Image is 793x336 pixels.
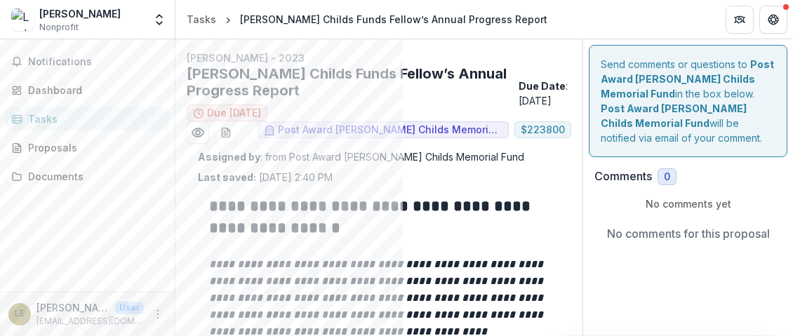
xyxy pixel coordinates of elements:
strong: Post Award [PERSON_NAME] Childs Memorial Fund [601,102,747,129]
p: [EMAIL_ADDRESS][DOMAIN_NAME] [36,315,144,328]
p: [PERSON_NAME] [36,300,109,315]
div: Send comments or questions to in the box below. will be notified via email of your comment. [589,45,787,157]
p: [DATE] 2:40 PM [198,170,333,184]
button: More [149,306,166,323]
span: Due [DATE] [207,107,261,119]
a: Tasks [181,9,222,29]
p: No comments for this proposal [607,225,770,242]
div: [PERSON_NAME] [39,6,121,21]
p: : [DATE] [519,79,571,108]
p: User [115,302,144,314]
span: Notifications [28,56,164,68]
a: Proposals [6,136,169,159]
img: Leah Elias [11,8,34,31]
a: Tasks [6,107,169,130]
strong: Last saved: [198,171,256,183]
span: $ 223800 [521,124,565,136]
nav: breadcrumb [181,9,553,29]
span: 0 [664,171,670,183]
div: Dashboard [28,83,158,98]
span: Nonprofit [39,21,79,34]
strong: Post Award [PERSON_NAME] Childs Memorial Fund [601,58,774,100]
button: Partners [726,6,754,34]
div: Tasks [187,12,216,27]
div: [PERSON_NAME] Childs Funds Fellow’s Annual Progress Report [240,12,547,27]
div: Documents [28,169,158,184]
div: Tasks [28,112,158,126]
a: Documents [6,165,169,188]
h2: [PERSON_NAME] Childs Funds Fellow’s Annual Progress Report [187,65,513,99]
p: No comments yet [594,196,782,211]
button: Get Help [759,6,787,34]
button: Open entity switcher [149,6,169,34]
strong: Assigned by [198,151,260,163]
button: Notifications [6,51,169,73]
h2: Comments [594,170,652,183]
a: Dashboard [6,79,169,102]
div: Proposals [28,140,158,155]
p: [PERSON_NAME] - 2023 [187,51,571,65]
button: download-word-button [215,121,237,144]
span: Post Award [PERSON_NAME] Childs Memorial Fund [278,124,502,136]
strong: Due Date [519,80,566,92]
div: Leah Elias [15,309,25,318]
p: : from Post Award [PERSON_NAME] Childs Memorial Fund [198,149,560,164]
button: Preview 8d5c964f-8232-49d8-b7c3-199d7fe0b041.pdf [187,121,209,144]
